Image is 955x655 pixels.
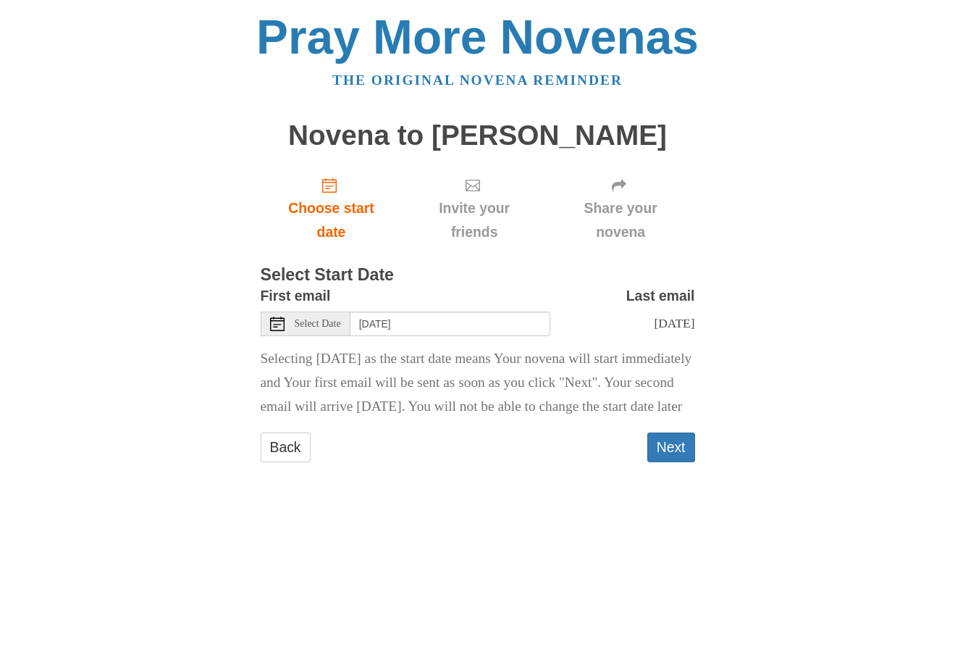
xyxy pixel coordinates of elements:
[654,316,694,330] span: [DATE]
[626,284,695,308] label: Last email
[261,433,311,462] a: Back
[261,266,695,285] h3: Select Start Date
[332,72,623,88] a: The original novena reminder
[261,347,695,419] p: Selecting [DATE] as the start date means Your novena will start immediately and Your first email ...
[547,165,695,251] div: Click "Next" to confirm your start date first.
[261,165,403,251] a: Choose start date
[256,10,699,64] a: Pray More Novenas
[416,196,531,244] span: Invite your friends
[561,196,681,244] span: Share your novena
[402,165,546,251] div: Click "Next" to confirm your start date first.
[350,312,550,336] input: Use the arrow keys to pick a date
[275,196,388,244] span: Choose start date
[647,433,695,462] button: Next
[261,284,331,308] label: First email
[295,319,341,329] span: Select Date
[261,120,695,151] h1: Novena to [PERSON_NAME]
